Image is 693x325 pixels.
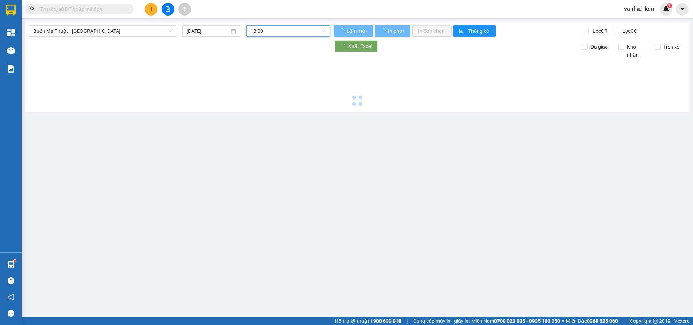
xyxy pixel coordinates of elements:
span: aim [182,6,187,12]
span: copyright [653,319,658,324]
button: In đơn chọn [412,25,452,37]
span: Miền Nam [471,317,560,325]
span: | [407,317,408,325]
span: In phơi [388,27,405,35]
span: Trên xe [661,43,682,51]
span: Hỗ trợ kỹ thuật: [335,317,401,325]
span: 13:00 [250,26,326,36]
span: | [623,317,624,325]
img: solution-icon [7,65,15,73]
span: question-circle [8,277,14,284]
input: Tìm tên, số ĐT hoặc mã đơn [40,5,125,13]
span: loading [339,28,345,34]
span: vanha.hkdn [618,4,660,13]
span: Đã giao [588,43,611,51]
sup: 1 [667,3,672,8]
span: loading [381,28,387,34]
button: caret-down [676,3,689,16]
strong: 0369 525 060 [587,318,618,324]
button: Làm mới [334,25,373,37]
strong: 1900 633 818 [370,318,401,324]
span: Lọc CR [590,27,609,35]
img: warehouse-icon [7,47,15,54]
button: bar-chartThống kê [453,25,496,37]
span: Buôn Ma Thuột - Gia Nghĩa [33,26,172,36]
sup: 1 [14,260,16,262]
button: In phơi [375,25,410,37]
button: file-add [162,3,174,16]
span: Miền Bắc [566,317,618,325]
span: Cung cấp máy in - giấy in: [413,317,470,325]
span: plus [149,6,154,12]
span: Làm mới [346,27,367,35]
span: file-add [165,6,170,12]
img: logo-vxr [6,5,16,16]
span: ⚪️ [562,320,564,322]
button: aim [178,3,191,16]
button: Xuất Excel [335,40,378,52]
strong: 0708 023 035 - 0935 103 250 [494,318,560,324]
span: bar-chart [459,28,465,34]
button: plus [145,3,157,16]
span: Thống kê [468,27,490,35]
span: search [30,6,35,12]
img: icon-new-feature [663,6,670,12]
img: warehouse-icon [7,261,15,268]
span: notification [8,294,14,300]
span: Kho nhận [624,43,649,59]
span: caret-down [679,6,686,12]
span: 1 [668,3,671,8]
input: 13/09/2025 [187,27,230,35]
span: message [8,310,14,317]
img: dashboard-icon [7,29,15,36]
span: Lọc CC [619,27,638,35]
